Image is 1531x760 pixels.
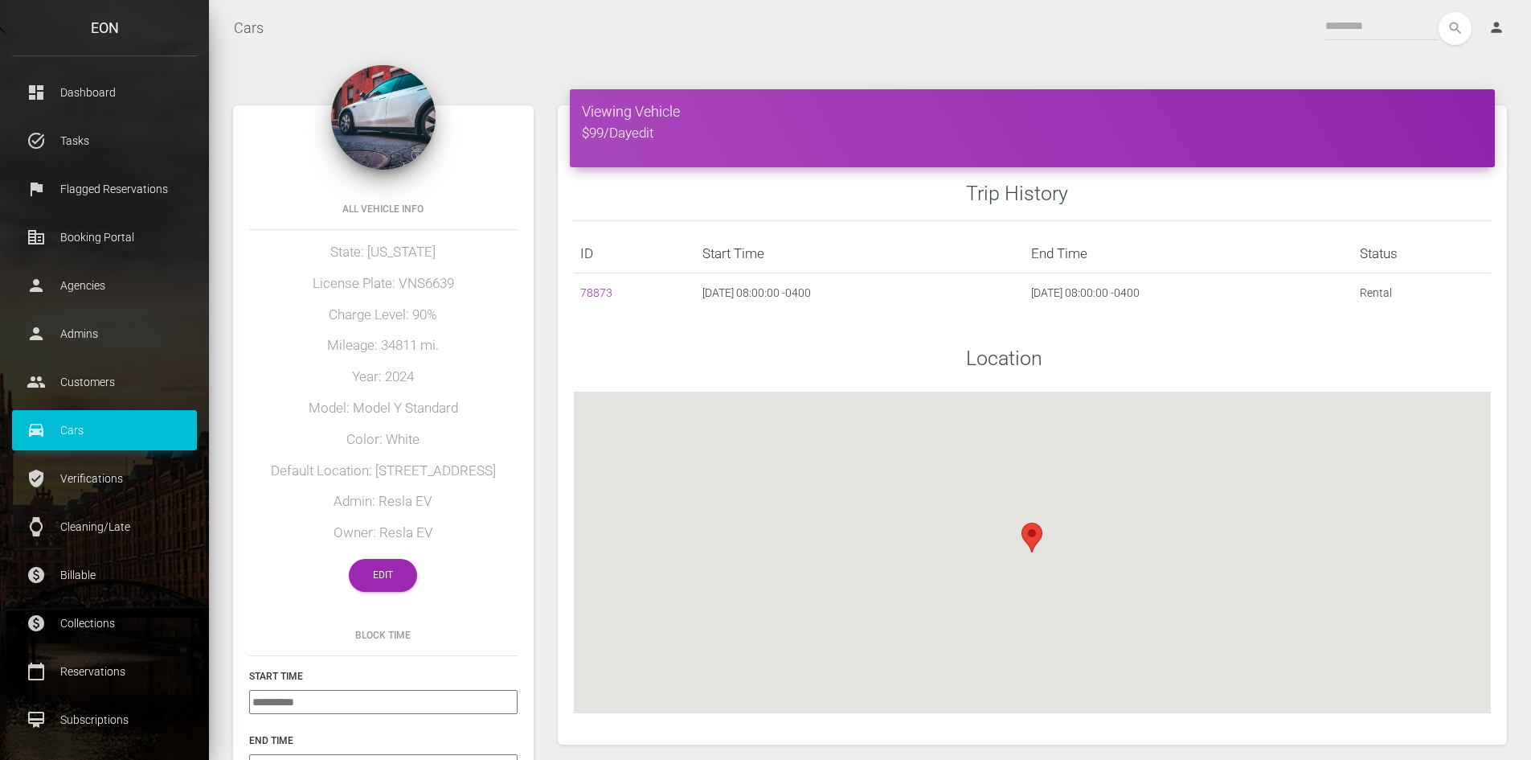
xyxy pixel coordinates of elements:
[249,306,518,325] h5: Charge Level: 90%
[12,121,197,161] a: task_alt Tasks
[249,243,518,262] h5: State: [US_STATE]
[24,466,185,491] p: Verifications
[582,101,1483,121] h4: Viewing Vehicle
[249,733,518,748] h6: End Time
[24,418,185,442] p: Cars
[249,274,518,294] h5: License Plate: VNS6639
[1025,273,1353,313] td: [DATE] 08:00:00 -0400
[24,129,185,153] p: Tasks
[1488,19,1504,35] i: person
[12,314,197,354] a: person Admins
[12,651,197,692] a: calendar_today Reservations
[249,368,518,387] h5: Year: 2024
[24,322,185,346] p: Admins
[349,559,417,592] a: Edit
[12,555,197,595] a: paid Billable
[24,225,185,249] p: Booking Portal
[24,273,185,298] p: Agencies
[249,628,518,643] h6: Block Time
[1025,234,1353,273] th: End Time
[24,177,185,201] p: Flagged Reservations
[12,265,197,306] a: person Agencies
[24,515,185,539] p: Cleaning/Late
[12,700,197,740] a: card_membership Subscriptions
[1353,234,1491,273] th: Status
[24,563,185,587] p: Billable
[12,507,197,547] a: watch Cleaning/Late
[249,336,518,355] h5: Mileage: 34811 mi.
[632,125,653,141] a: edit
[24,659,185,684] p: Reservations
[24,80,185,105] p: Dashboard
[12,169,197,209] a: flag Flagged Reservations
[696,234,1025,273] th: Start Time
[966,179,1491,207] h3: Trip History
[331,65,436,170] img: 168.jpg
[249,524,518,543] h5: Owner: Resla EV
[249,202,518,216] h6: All Vehicle Info
[249,492,518,511] h5: Admin: Resla EV
[24,708,185,732] p: Subscriptions
[12,362,197,402] a: people Customers
[574,234,696,273] th: ID
[582,124,1483,143] h5: $99/Day
[580,286,612,299] a: 78873
[1476,12,1519,44] a: person
[234,8,264,48] a: Cars
[249,399,518,418] h5: Model: Model Y Standard
[1439,12,1472,45] button: search
[1353,273,1491,313] td: Rental
[12,603,197,643] a: paid Collections
[249,669,518,684] h6: Start Time
[249,430,518,450] h5: Color: White
[12,410,197,450] a: drive_eta Cars
[12,458,197,499] a: verified_user Verifications
[12,72,197,113] a: dashboard Dashboard
[24,611,185,635] p: Collections
[696,273,1025,313] td: [DATE] 08:00:00 -0400
[12,217,197,257] a: corporate_fare Booking Portal
[249,462,518,481] h5: Default Location: [STREET_ADDRESS]
[24,370,185,394] p: Customers
[966,344,1491,372] h3: Location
